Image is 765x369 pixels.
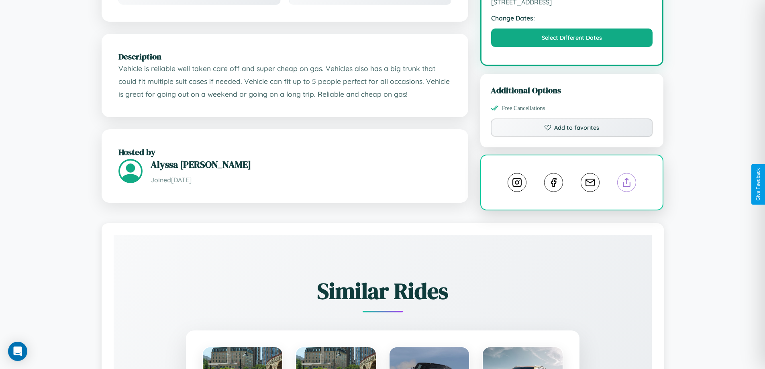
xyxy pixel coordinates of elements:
[491,29,653,47] button: Select Different Dates
[491,14,653,22] strong: Change Dates:
[151,174,451,186] p: Joined [DATE]
[118,146,451,158] h2: Hosted by
[8,342,27,361] div: Open Intercom Messenger
[118,62,451,100] p: Vehicle is reliable well taken care off and super cheap on gas. Vehicles also has a big trunk tha...
[151,158,451,171] h3: Alyssa [PERSON_NAME]
[502,105,545,112] span: Free Cancellations
[755,168,761,201] div: Give Feedback
[142,275,624,306] h2: Similar Rides
[118,51,451,62] h2: Description
[491,84,653,96] h3: Additional Options
[491,118,653,137] button: Add to favorites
